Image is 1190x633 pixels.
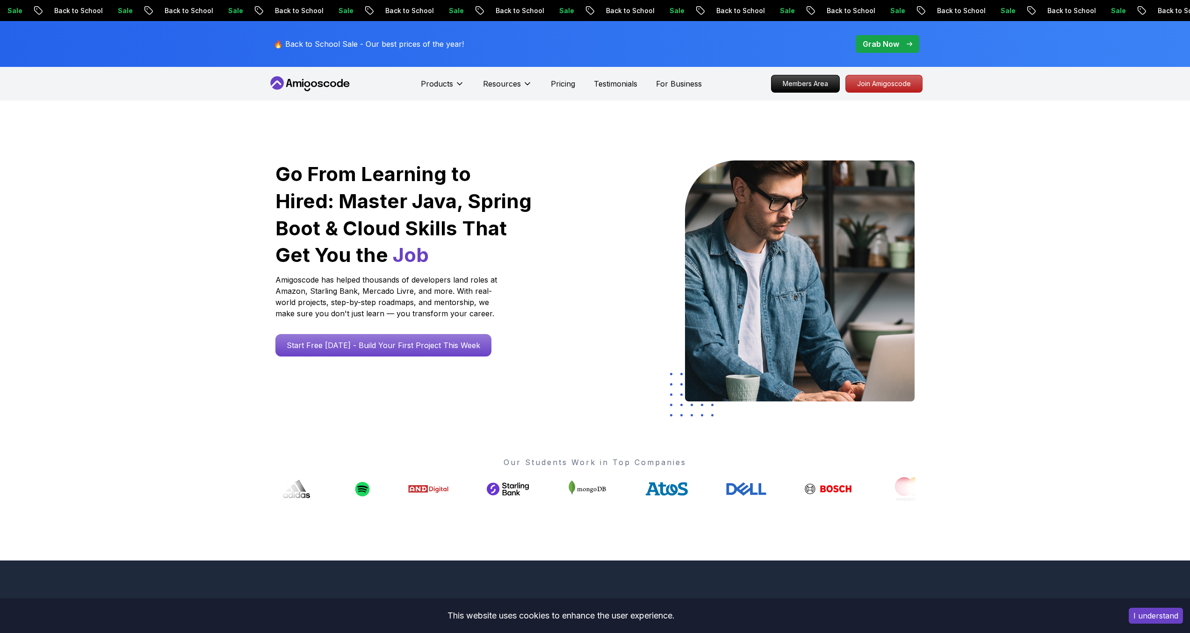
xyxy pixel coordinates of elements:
p: Sale [109,6,139,15]
p: Back to School [708,6,772,15]
h1: Go From Learning to Hired: Master Java, Spring Boot & Cloud Skills That Get You the [275,160,533,269]
p: Sale [220,6,250,15]
p: Back to School [377,6,440,15]
a: Start Free [DATE] - Build Your First Project This Week [275,334,491,357]
p: Sale [1103,6,1132,15]
span: Job [393,243,429,267]
a: Pricing [551,78,575,89]
p: Back to School [46,6,109,15]
p: Sale [772,6,801,15]
p: Resources [483,78,521,89]
a: Members Area [771,75,840,93]
p: Amigoscode has helped thousands of developers land roles at Amazon, Starling Bank, Mercado Livre,... [275,274,500,319]
button: Accept cookies [1129,608,1183,624]
p: Join Amigoscode [846,75,922,92]
p: Products [421,78,453,89]
p: Members Area [772,75,839,92]
a: Testimonials [594,78,637,89]
a: Join Amigoscode [845,75,923,93]
p: Back to School [156,6,220,15]
p: Back to School [929,6,992,15]
p: Sale [661,6,691,15]
p: Sale [992,6,1022,15]
button: Products [421,78,464,97]
p: Sale [440,6,470,15]
p: Sale [882,6,912,15]
p: Sale [330,6,360,15]
p: Our Students Work in Top Companies [275,457,915,468]
img: hero [685,160,915,401]
a: For Business [656,78,702,89]
p: Back to School [267,6,330,15]
p: 🔥 Back to School Sale - Our best prices of the year! [274,38,464,50]
p: Back to School [1039,6,1103,15]
p: Back to School [818,6,882,15]
p: Grab Now [863,38,899,50]
p: Sale [551,6,581,15]
p: Back to School [598,6,661,15]
button: Resources [483,78,532,97]
p: Back to School [487,6,551,15]
div: This website uses cookies to enhance the user experience. [7,605,1115,626]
